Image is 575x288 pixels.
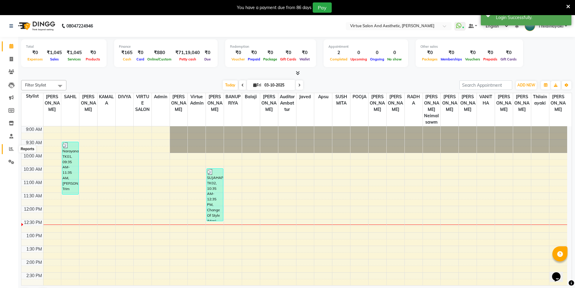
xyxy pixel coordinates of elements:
[386,57,403,61] span: No show
[313,2,332,13] button: Pay
[206,93,224,113] span: [PERSON_NAME]
[439,49,464,56] div: ₹0
[459,93,477,113] span: [PERSON_NAME]
[25,126,43,133] div: 9:00 AM
[202,49,213,56] div: ₹0
[25,259,43,266] div: 2:00 PM
[538,23,564,29] span: Thilainayaki
[97,93,115,107] span: KAMALA
[464,57,482,61] span: Vouchers
[66,18,93,34] b: 08047224946
[495,93,513,113] span: [PERSON_NAME]
[43,93,61,113] span: [PERSON_NAME]
[369,93,386,113] span: [PERSON_NAME]
[152,93,170,101] span: Admin
[439,57,464,61] span: Memberships
[369,57,386,61] span: Ongoing
[134,93,152,113] span: VIRTUE SALON
[387,93,404,113] span: [PERSON_NAME]
[279,57,298,61] span: Gift Cards
[482,57,499,61] span: Prepaids
[173,49,202,56] div: ₹71,19,040
[207,169,223,221] div: SUJAHARAN, TK02, 10:35 AM-12:35 PM, Change Of Style (Men)
[135,57,146,61] span: Card
[349,49,369,56] div: 0
[328,57,349,61] span: Completed
[531,93,549,107] span: Thilainayaki
[23,219,43,226] div: 12:30 PM
[119,49,135,56] div: ₹165
[223,80,238,90] span: Today
[328,49,349,56] div: 2
[25,273,43,279] div: 2:30 PM
[263,81,293,90] input: 2025-10-03
[441,93,458,113] span: [PERSON_NAME]
[549,93,567,113] span: [PERSON_NAME]
[420,44,518,49] div: Other sales
[62,142,78,194] div: Narayanan, TK01, 09:35 AM-11:35 AM, [PERSON_NAME] Trim
[242,93,260,101] span: Balaji
[188,93,206,107] span: Virtue admin
[328,44,403,49] div: Appointment
[246,49,262,56] div: ₹0
[203,57,212,61] span: Due
[26,49,44,56] div: ₹0
[237,5,311,11] div: You have a payment due from 86 days
[482,49,499,56] div: ₹0
[252,83,263,87] span: Fri
[146,57,173,61] span: Online/Custom
[79,93,97,113] span: [PERSON_NAME]
[477,93,495,107] span: VANITHA
[25,140,43,146] div: 9:30 AM
[230,44,311,49] div: Redemption
[420,49,439,56] div: ₹0
[423,93,441,126] span: [PERSON_NAME] Neimalsawm
[298,57,311,61] span: Wallet
[25,83,46,87] span: Filter Stylist
[525,21,535,31] img: Thilainayaki
[296,93,314,101] span: Javed
[262,49,279,56] div: ₹0
[178,57,198,61] span: Petty cash
[26,57,44,61] span: Expenses
[349,57,369,61] span: Upcoming
[23,206,43,212] div: 12:00 PM
[135,49,146,56] div: ₹0
[84,57,102,61] span: Products
[350,93,368,101] span: POOJA
[224,93,242,107] span: BANUPRIYA
[146,49,173,56] div: ₹880
[386,49,403,56] div: 0
[420,57,439,61] span: Packages
[332,93,350,107] span: SUSHMITA
[246,57,262,61] span: Prepaid
[262,57,279,61] span: Package
[278,93,296,113] span: Auditor Ambattur
[298,49,311,56] div: ₹0
[84,49,102,56] div: ₹0
[21,93,43,99] div: Stylist
[119,44,213,49] div: Finance
[116,93,133,101] span: DIVYA
[15,18,57,34] img: logo
[25,233,43,239] div: 1:00 PM
[170,93,188,113] span: [PERSON_NAME]
[22,153,43,159] div: 10:00 AM
[513,93,531,113] span: [PERSON_NAME]
[230,57,246,61] span: Voucher
[25,246,43,252] div: 1:30 PM
[44,49,64,56] div: ₹1,045
[19,145,36,153] div: Reports
[405,93,423,107] span: RADHA
[369,49,386,56] div: 0
[22,193,43,199] div: 11:30 AM
[260,93,278,113] span: [PERSON_NAME]
[464,49,482,56] div: ₹0
[121,57,133,61] span: Cash
[230,49,246,56] div: ₹0
[516,81,537,89] button: ADD NEW
[459,80,512,90] input: Search Appointment
[499,57,518,61] span: Gift Cards
[61,93,79,101] span: SAHIL
[496,15,567,21] div: Login Successfully.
